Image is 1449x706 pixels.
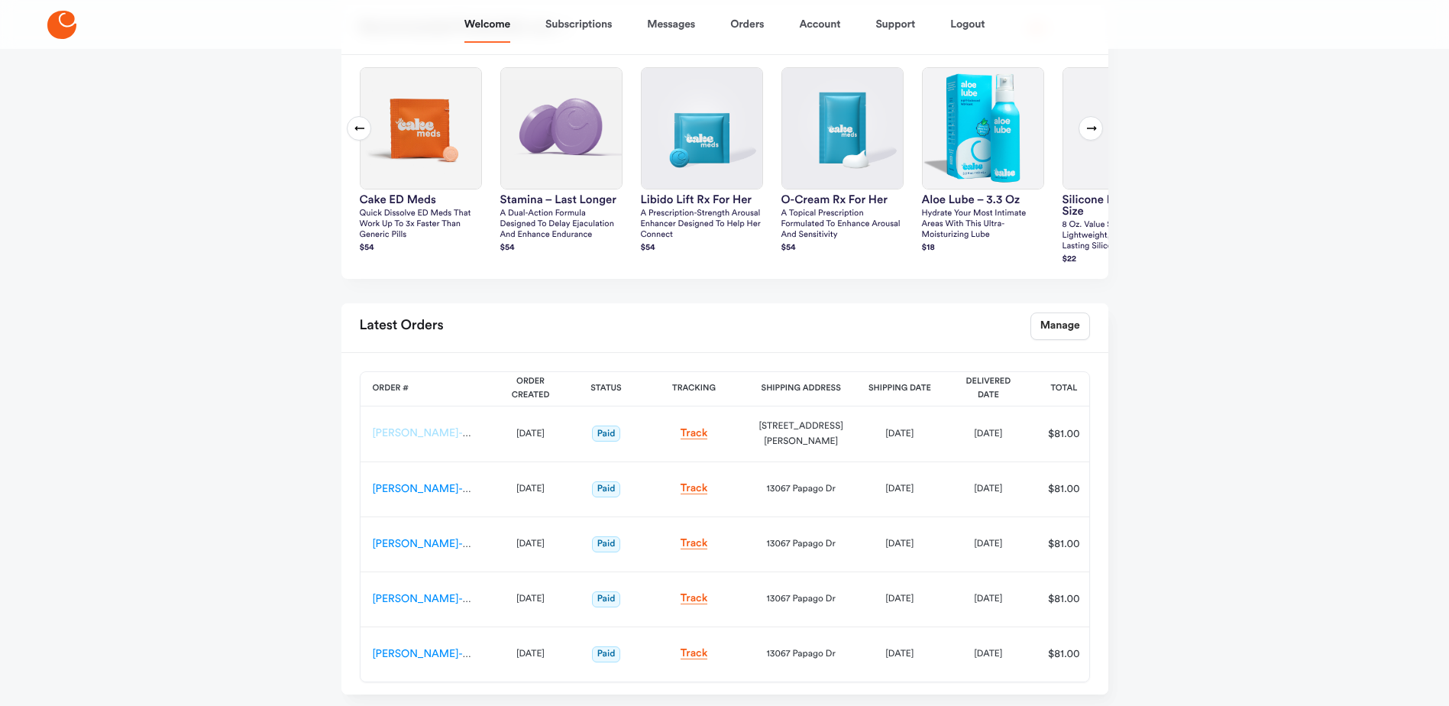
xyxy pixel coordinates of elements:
div: 13067 Papago Dr [759,591,843,607]
div: [DATE] [503,591,559,607]
a: Account [799,6,840,43]
th: Tracking [642,372,747,406]
p: Hydrate your most intimate areas with this ultra-moisturizing lube [922,209,1044,241]
img: silicone lube – value size [1063,68,1184,189]
a: silicone lube – value sizesilicone lube – value size8 oz. Value size ultra lightweight, extremely... [1062,67,1185,267]
th: Order # [361,372,490,406]
a: Stamina – Last LongerStamina – Last LongerA dual-action formula designed to delay ejaculation and... [500,67,623,255]
h3: Stamina – Last Longer [500,194,623,206]
h3: Libido Lift Rx For Her [641,194,763,206]
p: A prescription-strength arousal enhancer designed to help her connect [641,209,763,241]
h3: O-Cream Rx for Her [781,194,904,206]
strong: $ 18 [922,244,935,252]
a: Track [681,428,708,439]
a: Libido Lift Rx For HerLibido Lift Rx For HerA prescription-strength arousal enhancer designed to ... [641,67,763,255]
strong: $ 54 [781,244,796,252]
div: $81.00 [1038,536,1090,552]
a: Track [681,593,708,604]
span: Paid [592,591,621,607]
div: [DATE] [868,646,932,662]
p: A topical prescription formulated to enhance arousal and sensitivity [781,209,904,241]
a: Welcome [464,6,510,43]
h3: Cake ED Meds [360,194,482,206]
div: $81.00 [1038,591,1090,607]
strong: $ 54 [641,244,655,252]
th: Total [1033,372,1095,406]
div: $81.00 [1038,426,1090,442]
a: Support [875,6,915,43]
div: [DATE] [503,646,559,662]
img: O-Cream Rx for Her [782,68,903,189]
div: [DATE] [503,536,559,552]
img: Aloe Lube – 3.3 oz [923,68,1043,189]
span: Paid [592,536,621,552]
div: [DATE] [956,426,1020,442]
a: Orders [730,6,764,43]
a: Messages [647,6,695,43]
p: 8 oz. Value size ultra lightweight, extremely long-lasting silicone formula [1062,220,1185,252]
a: Track [681,648,708,659]
span: Paid [592,426,621,442]
a: Track [681,538,708,549]
a: Manage [1030,313,1090,340]
strong: $ 54 [500,244,515,252]
img: Libido Lift Rx For Her [642,68,762,189]
a: [PERSON_NAME]-CX-00159465 [373,428,528,439]
a: [PERSON_NAME]-CX-00060486 [373,649,532,659]
div: 13067 Papago Dr [759,481,843,497]
div: [DATE] [868,426,932,442]
th: Status [571,372,642,406]
h3: Aloe Lube – 3.3 oz [922,194,1044,206]
div: [DATE] [868,591,932,607]
a: Subscriptions [545,6,612,43]
div: [DATE] [503,426,559,442]
strong: $ 54 [360,244,374,252]
p: A dual-action formula designed to delay ejaculation and enhance endurance [500,209,623,241]
a: Aloe Lube – 3.3 ozAloe Lube – 3.3 ozHydrate your most intimate areas with this ultra-moisturizing... [922,67,1044,255]
span: Paid [592,481,621,497]
div: [DATE] [868,481,932,497]
div: [DATE] [956,646,1020,662]
a: [PERSON_NAME]-CX-00104201 [373,594,526,604]
a: [PERSON_NAME]-CX-00106961 [373,539,526,549]
p: Quick dissolve ED Meds that work up to 3x faster than generic pills [360,209,482,241]
h3: silicone lube – value size [1062,194,1185,217]
a: Logout [950,6,985,43]
div: [DATE] [868,536,932,552]
div: $81.00 [1038,646,1090,662]
div: [STREET_ADDRESS][PERSON_NAME] [759,419,843,449]
strong: $ 22 [1062,255,1077,264]
div: $81.00 [1038,481,1090,497]
div: [DATE] [503,481,559,497]
a: [PERSON_NAME]-CX-00145269 [373,484,528,494]
th: Delivered Date [944,372,1033,406]
th: Shipping Address [747,372,855,406]
div: 13067 Papago Dr [759,646,843,662]
div: 13067 Papago Dr [759,536,843,552]
a: Cake ED MedsCake ED MedsQuick dissolve ED Meds that work up to 3x faster than generic pills$54 [360,67,482,255]
div: [DATE] [956,591,1020,607]
h2: Latest Orders [360,313,444,340]
a: O-Cream Rx for HerO-Cream Rx for HerA topical prescription formulated to enhance arousal and sens... [781,67,904,255]
img: Cake ED Meds [361,68,481,189]
a: Track [681,483,708,494]
img: Stamina – Last Longer [501,68,622,189]
th: Shipping Date [855,372,944,406]
th: Order Created [490,372,571,406]
span: Paid [592,646,621,662]
div: [DATE] [956,536,1020,552]
div: [DATE] [956,481,1020,497]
